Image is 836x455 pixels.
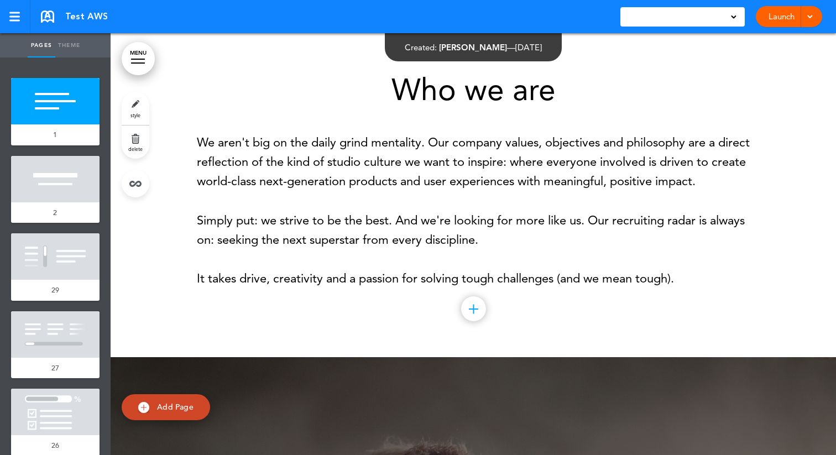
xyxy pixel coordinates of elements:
a: MENU [122,42,155,75]
p: We aren't big on the daily grind mentality. Our company values, objectives and philosophy are a d... [197,133,750,191]
a: Add Page [122,394,210,420]
span: 27 [51,363,60,373]
a: 27 [11,358,100,379]
span: [PERSON_NAME] [439,42,507,53]
span: [DATE] [515,42,542,53]
span: delete [128,145,143,152]
h1: Who we are [197,75,750,105]
span: Add Page [157,402,194,412]
a: Theme [55,33,83,57]
p: Simply put: we strive to be the best. And we're looking for more like us. Our recruiting radar is... [197,211,750,249]
a: 29 [11,280,100,301]
a: style [122,92,149,125]
span: Created: [405,42,437,53]
span: 26 [51,441,60,450]
a: 1 [11,124,100,145]
div: — [405,43,542,51]
a: Launch [764,6,799,27]
a: delete [122,125,149,159]
a: 2 [11,202,100,223]
span: style [130,112,140,118]
span: 2 [53,208,57,217]
a: Pages [28,33,55,57]
span: 29 [51,285,60,295]
img: add.svg [138,402,149,413]
span: 1 [53,130,57,139]
span: Test AWS [65,11,108,23]
p: It takes drive, creativity and a passion for solving tough challenges (and we mean tough). [197,269,750,288]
